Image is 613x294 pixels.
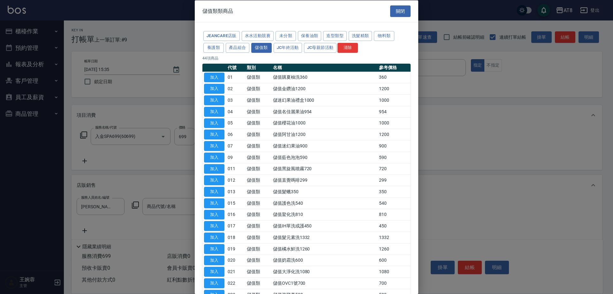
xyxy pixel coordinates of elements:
th: 代號 [226,63,245,72]
button: 加入 [204,130,224,139]
td: 016 [226,209,245,220]
td: 022 [226,277,245,289]
td: 儲值藍色泡泡590 [271,152,377,163]
td: 04 [226,106,245,117]
td: 1332 [377,232,411,243]
td: 儲值類 [245,197,271,209]
td: 儲值金鑽油1200 [271,83,377,94]
button: 關閉 [390,5,411,17]
button: 加入 [204,255,224,265]
td: 儲值類 [245,220,271,232]
td: 021 [226,266,245,277]
td: 1200 [377,83,411,94]
td: 590 [377,152,411,163]
button: 加入 [204,152,224,162]
td: 儲值大淨化洗1080 [271,266,377,277]
td: 儲值IH單洗或護450 [271,220,377,232]
button: 加入 [204,72,224,82]
td: 儲值髮蠟350 [271,186,377,197]
td: 儲值類 [245,117,271,129]
td: 儲值直覺嗎啡299 [271,174,377,186]
button: 加入 [204,187,224,197]
td: 儲值阿甘油1200 [271,129,377,140]
th: 名稱 [271,63,377,72]
td: 儲值髮元素洗1332 [271,232,377,243]
button: 儲值類 [251,43,272,52]
button: JC年終活動 [274,43,302,52]
td: 299 [377,174,411,186]
td: 350 [377,186,411,197]
button: 加入 [204,233,224,242]
td: 儲值類 [245,209,271,220]
td: 儲值橘水鮮洗1260 [271,243,377,255]
th: 類別 [245,63,271,72]
button: 加入 [204,221,224,231]
td: 05 [226,117,245,129]
td: 720 [377,163,411,175]
td: 015 [226,197,245,209]
button: 加入 [204,141,224,151]
td: 540 [377,197,411,209]
td: 儲值類 [245,232,271,243]
td: 儲值類 [245,83,271,94]
button: 造型類型 [323,31,347,41]
button: JeanCare店販 [203,31,240,41]
button: 加入 [204,107,224,116]
td: 儲值類 [245,243,271,255]
td: 儲值類 [245,174,271,186]
td: 儲值類 [245,72,271,83]
td: 儲值類 [245,277,271,289]
td: 1080 [377,266,411,277]
td: 儲值類 [245,255,271,266]
td: 儲值類 [245,94,271,106]
td: 954 [377,106,411,117]
button: 加入 [204,164,224,174]
button: 加入 [204,118,224,128]
button: 產品組合 [226,43,249,52]
td: 儲值類 [245,266,271,277]
p: 44 項商品 [202,55,411,61]
button: 清除 [337,43,358,52]
td: 017 [226,220,245,232]
button: 物料類 [374,31,394,41]
td: 019 [226,243,245,255]
button: 加入 [204,198,224,208]
td: 儲迷幻果油禮盒1000 [271,94,377,106]
td: 儲值類 [245,129,271,140]
td: 06 [226,129,245,140]
td: 013 [226,186,245,197]
td: 450 [377,220,411,232]
td: 1000 [377,94,411,106]
td: 儲值OVC1號700 [271,277,377,289]
td: 07 [226,140,245,152]
button: 加入 [204,84,224,94]
button: 養護類 [203,43,224,52]
td: 02 [226,83,245,94]
button: 加入 [204,95,224,105]
th: 參考價格 [377,63,411,72]
td: 1200 [377,129,411,140]
button: 加入 [204,267,224,277]
button: 未分類 [276,31,296,41]
td: 012 [226,174,245,186]
button: 加入 [204,278,224,288]
td: 011 [226,163,245,175]
td: 020 [226,255,245,266]
td: 900 [377,140,411,152]
td: 儲值奶霜洗600 [271,255,377,266]
td: 1000 [377,117,411,129]
button: 水水活動競賽 [242,31,274,41]
td: 儲值類 [245,186,271,197]
td: 儲值類 [245,106,271,117]
td: 1260 [377,243,411,255]
td: 儲值類 [245,140,271,152]
button: 加入 [204,210,224,219]
button: 加入 [204,244,224,254]
td: 儲值購夏柚洗360 [271,72,377,83]
td: 01 [226,72,245,83]
td: 儲值名佳麗果油954 [271,106,377,117]
button: 洗髮精類 [349,31,372,41]
td: 儲值護色洗540 [271,197,377,209]
button: JC母親節活動 [304,43,337,52]
td: 09 [226,152,245,163]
